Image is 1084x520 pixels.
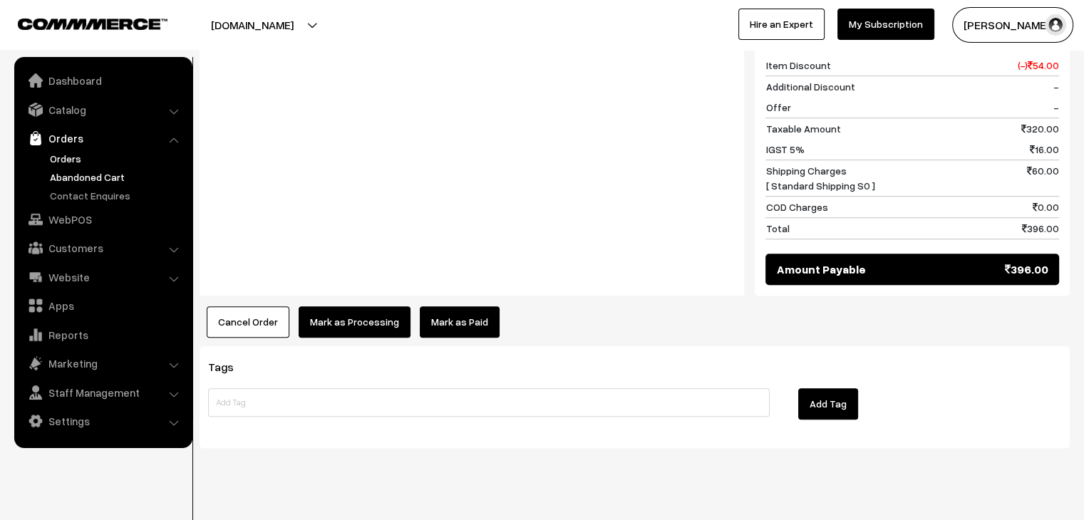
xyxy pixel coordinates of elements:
[18,235,187,261] a: Customers
[18,293,187,318] a: Apps
[161,7,344,43] button: [DOMAIN_NAME]
[18,380,187,405] a: Staff Management
[765,121,840,136] span: Taxable Amount
[1053,79,1059,94] span: -
[765,79,855,94] span: Additional Discount
[1027,163,1059,193] span: 60.00
[420,306,500,338] a: Mark as Paid
[18,125,187,151] a: Orders
[1018,58,1059,73] span: (-) 54.00
[40,23,70,34] div: v 4.0.25
[18,19,167,29] img: COMMMERCE
[1021,121,1059,136] span: 320.00
[37,37,157,48] div: Domain: [DOMAIN_NAME]
[18,264,187,290] a: Website
[142,83,153,94] img: tab_keywords_by_traffic_grey.svg
[1033,199,1059,214] span: 0.00
[765,163,874,193] span: Shipping Charges [ Standard Shipping S0 ]
[798,388,858,420] button: Add Tag
[1053,100,1059,115] span: -
[765,58,830,73] span: Item Discount
[23,37,34,48] img: website_grey.svg
[46,170,187,184] a: Abandoned Cart
[299,306,411,338] button: Mark as Processing
[18,97,187,123] a: Catalog
[765,142,804,157] span: IGST 5%
[54,84,128,93] div: Domain Overview
[1005,261,1048,278] span: 396.00
[18,14,143,31] a: COMMMERCE
[837,9,934,40] a: My Subscription
[738,9,825,40] a: Hire an Expert
[1045,14,1066,36] img: user
[207,306,289,338] button: Cancel Order
[765,199,827,214] span: COD Charges
[208,388,770,417] input: Add Tag
[18,68,187,93] a: Dashboard
[46,188,187,203] a: Contact Enquires
[18,408,187,434] a: Settings
[18,322,187,348] a: Reports
[158,84,240,93] div: Keywords by Traffic
[23,23,34,34] img: logo_orange.svg
[208,360,251,374] span: Tags
[765,100,790,115] span: Offer
[1022,221,1059,236] span: 396.00
[18,350,187,376] a: Marketing
[952,7,1073,43] button: [PERSON_NAME]…
[18,207,187,232] a: WebPOS
[776,261,865,278] span: Amount Payable
[1030,142,1059,157] span: 16.00
[38,83,50,94] img: tab_domain_overview_orange.svg
[765,221,789,236] span: Total
[46,151,187,166] a: Orders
